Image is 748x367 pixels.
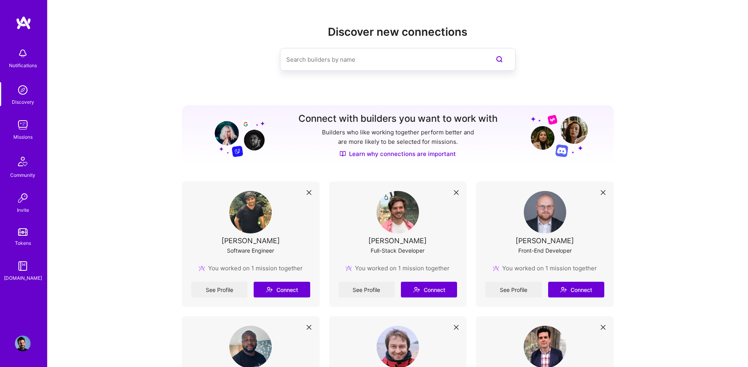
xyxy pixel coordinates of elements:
[377,191,419,233] img: User Avatar
[320,128,476,147] p: Builders who like working together perform better and are more likely to be selected for missions.
[340,150,346,157] img: Discover
[229,191,272,233] img: User Avatar
[560,286,567,293] i: icon Connect
[493,264,597,272] div: You worked on 1 mission together
[298,113,497,125] h3: Connect with builders you want to work with
[286,50,478,70] input: Search builders by name
[601,325,605,330] i: icon Close
[15,258,31,274] img: guide book
[485,282,541,297] a: See Profile
[16,16,31,30] img: logo
[15,46,31,61] img: bell
[518,246,572,255] div: Front-End Developer
[15,82,31,98] img: discovery
[338,282,395,297] a: See Profile
[340,150,456,158] a: Learn why connections are important
[191,282,247,297] a: See Profile
[13,152,32,171] img: Community
[199,264,303,272] div: You worked on 1 mission together
[413,286,420,293] i: icon Connect
[15,336,31,351] img: User Avatar
[454,325,459,330] i: icon Close
[548,282,604,297] button: Connect
[346,264,450,272] div: You worked on 1 mission together
[266,286,273,293] i: icon Connect
[495,55,504,64] i: icon SearchPurple
[307,325,311,330] i: icon Close
[368,237,427,245] div: [PERSON_NAME]
[18,228,27,236] img: tokens
[221,237,280,245] div: [PERSON_NAME]
[4,274,42,282] div: [DOMAIN_NAME]
[401,282,457,297] button: Connect
[227,246,274,255] div: Software Engineer
[12,98,34,106] div: Discovery
[199,265,205,272] img: mission icon
[13,133,33,141] div: Missions
[208,114,265,157] img: Grow your network
[13,336,33,351] a: User Avatar
[524,191,566,233] img: User Avatar
[516,237,574,245] div: [PERSON_NAME]
[307,190,311,195] i: icon Close
[531,114,588,157] img: Grow your network
[15,190,31,206] img: Invite
[182,26,614,39] h2: Discover new connections
[9,61,37,70] div: Notifications
[15,239,31,247] div: Tokens
[10,171,35,179] div: Community
[254,282,310,297] button: Connect
[346,265,352,272] img: mission icon
[601,190,605,195] i: icon Close
[17,206,29,214] div: Invite
[493,265,499,272] img: mission icon
[371,246,424,255] div: Full-Stack Developer
[454,190,459,195] i: icon Close
[15,117,31,133] img: teamwork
